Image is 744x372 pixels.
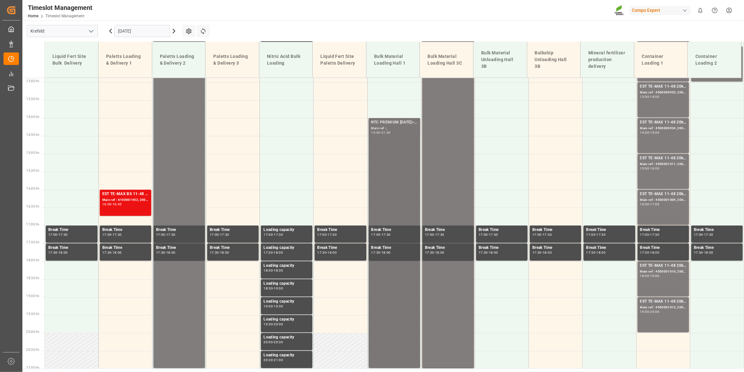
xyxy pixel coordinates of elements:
[50,51,93,69] div: Liquid Fert Site Bulk Delivery
[328,233,337,236] div: 17:30
[640,197,686,203] div: Main ref : 4500001009, 2000000381
[263,245,310,251] div: Loading capacity
[273,269,274,272] div: -
[425,245,471,251] div: Break Time
[274,251,283,254] div: 18:00
[26,241,39,244] span: 17:30 Hr
[156,245,202,251] div: Break Time
[532,227,579,233] div: Break Time
[532,233,542,236] div: 17:00
[263,334,310,341] div: Loading capacity
[543,251,552,254] div: 18:00
[649,310,650,313] div: -
[263,305,273,308] div: 19:00
[264,51,308,69] div: Nitric Acid Bulk Loading
[640,155,686,162] div: EST TE-MAX 11-48 20kg (x45) ES, PT MTO
[542,233,543,236] div: -
[263,287,273,290] div: 18:30
[210,233,219,236] div: 17:00
[704,233,713,236] div: 17:30
[640,90,686,95] div: Main ref : 4500000933, 2000000976;
[263,263,310,269] div: Loading capacity
[113,233,122,236] div: 17:30
[434,251,435,254] div: -
[273,341,274,344] div: -
[59,233,68,236] div: 17:30
[435,251,444,254] div: 18:00
[371,126,418,131] div: Main ref : ,
[210,227,256,233] div: Break Time
[488,233,489,236] div: -
[157,51,200,69] div: Paletts Loading & Delivery 2
[48,227,95,233] div: Break Time
[371,251,380,254] div: 17:30
[694,245,740,251] div: Break Time
[26,169,39,172] span: 15:30 Hr
[640,263,686,269] div: EST TE-MAX 11-48 20kg (x45) ES, PT MTO
[113,251,122,254] div: 18:00
[211,51,254,69] div: Paletts Loading & Delivery 3
[263,359,273,361] div: 20:30
[26,187,39,190] span: 16:00 Hr
[102,227,149,233] div: Break Time
[274,233,283,236] div: 17:30
[586,251,595,254] div: 17:30
[640,245,686,251] div: Break Time
[104,51,147,69] div: Paletts Loading & Delivery 1
[263,352,310,359] div: Loading capacity
[708,3,722,18] button: Help Center
[380,131,381,134] div: -
[26,79,39,83] span: 13:00 Hr
[640,298,686,305] div: EST TE-MAX 11-48 20kg (x45) ES, PT MTO
[650,131,660,134] div: 15:00
[48,233,58,236] div: 17:00
[263,281,310,287] div: Loading capacity
[586,47,629,72] div: Mineral fertilizer production delivery
[26,115,39,119] span: 14:00 Hr
[219,251,220,254] div: -
[48,245,95,251] div: Break Time
[640,203,649,206] div: 16:00
[479,47,522,72] div: Bulk Material Unloading Hall 3B
[649,251,650,254] div: -
[111,203,112,206] div: -
[650,203,660,206] div: 17:00
[273,359,274,361] div: -
[532,245,579,251] div: Break Time
[274,359,283,361] div: 21:00
[640,310,649,313] div: 19:00
[263,323,273,326] div: 19:30
[693,51,736,69] div: Container Loading 2
[102,233,112,236] div: 17:00
[156,251,165,254] div: 17:30
[693,3,708,18] button: show 0 new notifications
[649,274,650,277] div: -
[694,227,740,233] div: Break Time
[26,223,39,226] span: 17:00 Hr
[210,245,256,251] div: Break Time
[434,233,435,236] div: -
[586,245,632,251] div: Break Time
[640,251,649,254] div: 17:30
[640,274,649,277] div: 18:00
[273,287,274,290] div: -
[650,167,660,170] div: 16:00
[26,205,39,208] span: 16:30 Hr
[640,305,686,310] div: Main ref : 4500001013, 2000000382
[649,203,650,206] div: -
[263,341,273,344] div: 20:00
[425,233,434,236] div: 17:00
[595,233,596,236] div: -
[219,233,220,236] div: -
[380,233,381,236] div: -
[113,203,122,206] div: 16:45
[273,323,274,326] div: -
[629,6,691,15] div: Compo Expert
[371,245,418,251] div: Break Time
[381,233,391,236] div: 17:30
[639,51,683,69] div: Container Loading 1
[479,245,525,251] div: Break Time
[640,83,686,90] div: EST TE-MAX 11-48 20kg (x56) WW;
[488,251,489,254] div: -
